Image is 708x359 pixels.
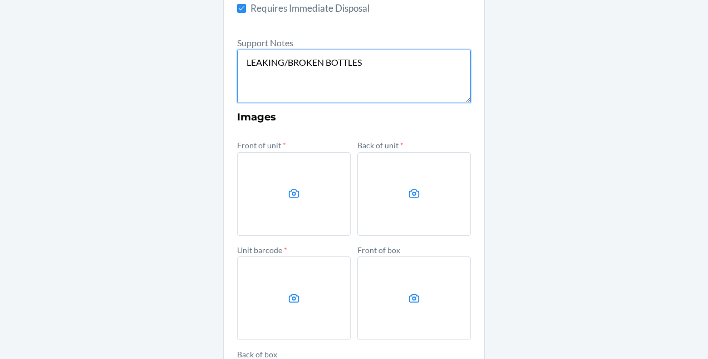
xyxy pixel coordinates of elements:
[237,245,287,255] label: Unit barcode
[237,350,277,359] label: Back of box
[357,245,400,255] label: Front of box
[237,140,286,150] label: Front of unit
[237,37,293,48] label: Support Notes
[250,1,471,16] span: Requires Immediate Disposal
[237,4,246,13] input: Requires Immediate Disposal
[357,140,404,150] label: Back of unit
[237,110,471,124] h3: Images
